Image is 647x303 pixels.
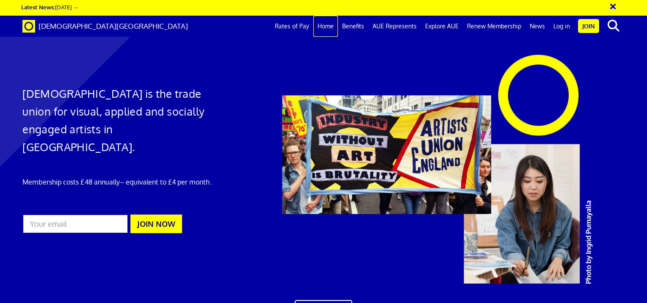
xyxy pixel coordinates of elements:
[368,16,421,37] a: AUE Represents
[22,85,215,156] h1: [DEMOGRAPHIC_DATA] is the trade union for visual, applied and socially engaged artists in [GEOGRA...
[549,16,574,37] a: Log in
[338,16,368,37] a: Benefits
[21,3,55,11] strong: Latest News:
[22,214,128,234] input: Your email
[22,177,215,187] p: Membership costs £48 annually – equivalent to £4 per month.
[525,16,549,37] a: News
[578,19,599,33] a: Join
[16,16,194,37] a: Brand [DEMOGRAPHIC_DATA][GEOGRAPHIC_DATA]
[313,16,338,37] a: Home
[271,16,313,37] a: Rates of Pay
[601,17,627,35] button: search
[21,3,78,11] a: Latest News:[DATE] →
[130,215,182,233] button: JOIN NOW
[421,16,463,37] a: Explore AUE
[39,22,188,30] span: [DEMOGRAPHIC_DATA][GEOGRAPHIC_DATA]
[463,16,525,37] a: Renew Membership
